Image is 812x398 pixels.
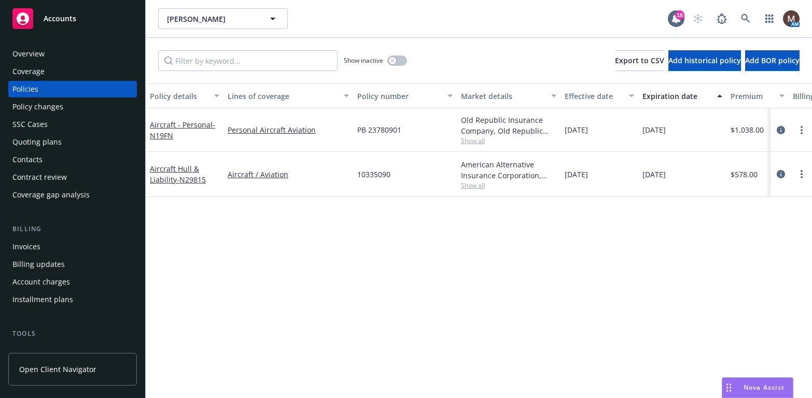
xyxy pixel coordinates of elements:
div: Quoting plans [12,134,62,150]
span: $578.00 [731,169,758,180]
div: Billing [8,224,137,234]
span: Add BOR policy [745,55,800,65]
button: [PERSON_NAME] [158,8,288,29]
div: Account charges [12,274,70,290]
div: Billing updates [12,256,65,273]
span: [PERSON_NAME] [167,13,257,24]
a: Overview [8,46,137,62]
span: $1,038.00 [731,124,764,135]
button: Export to CSV [615,50,664,71]
a: Aircraft - Personal [150,120,215,140]
button: Nova Assist [722,377,793,398]
a: Switch app [759,8,780,29]
div: Overview [12,46,45,62]
a: Account charges [8,274,137,290]
button: Expiration date [638,83,726,108]
span: [DATE] [642,169,666,180]
div: Invoices [12,238,40,255]
div: Manage files [12,343,57,360]
a: Coverage gap analysis [8,187,137,203]
div: Old Republic Insurance Company, Old Republic General Insurance Group [461,115,556,136]
span: [DATE] [565,169,588,180]
a: Policy changes [8,98,137,115]
div: Tools [8,329,137,339]
a: Personal Aircraft Aviation [228,124,349,135]
span: 10335090 [357,169,390,180]
div: Premium [731,91,773,102]
button: Add BOR policy [745,50,800,71]
div: SSC Cases [12,116,48,133]
input: Filter by keyword... [158,50,338,71]
button: Premium [726,83,789,108]
div: Market details [461,91,545,102]
img: photo [783,10,800,27]
div: 18 [675,10,684,20]
a: Accounts [8,4,137,33]
a: Contract review [8,169,137,186]
span: Show all [461,136,556,145]
a: Aircraft Hull & Liability [150,164,206,184]
a: SSC Cases [8,116,137,133]
a: Installment plans [8,291,137,308]
button: Policy number [353,83,457,108]
a: more [795,124,808,136]
a: Policies [8,81,137,97]
div: Policies [12,81,38,97]
a: Search [735,8,756,29]
button: Policy details [146,83,223,108]
button: Add historical policy [668,50,741,71]
div: Contacts [12,151,43,168]
div: Contract review [12,169,67,186]
a: Report a Bug [711,8,732,29]
span: - N19FN [150,120,215,140]
div: Policy number [357,91,441,102]
span: [DATE] [565,124,588,135]
div: Policy changes [12,98,63,115]
span: [DATE] [642,124,666,135]
span: Accounts [44,15,76,23]
a: Coverage [8,63,137,80]
div: Lines of coverage [228,91,338,102]
button: Market details [457,83,561,108]
span: Export to CSV [615,55,664,65]
a: Contacts [8,151,137,168]
a: Manage files [8,343,137,360]
a: Quoting plans [8,134,137,150]
a: Invoices [8,238,137,255]
a: Aircraft / Aviation [228,169,349,180]
span: Nova Assist [744,383,785,392]
div: Coverage gap analysis [12,187,90,203]
div: Expiration date [642,91,711,102]
div: Effective date [565,91,623,102]
span: Show inactive [344,56,383,65]
span: Show all [461,181,556,190]
div: American Alternative Insurance Corporation, [GEOGRAPHIC_DATA] Re, Global Aerospace Inc [461,159,556,181]
a: more [795,168,808,180]
a: Billing updates [8,256,137,273]
span: - N29815 [177,175,206,184]
div: Drag to move [722,378,735,397]
button: Effective date [561,83,638,108]
a: Start snowing [688,8,708,29]
button: Lines of coverage [223,83,353,108]
span: PB 23780901 [357,124,401,135]
a: circleInformation [775,168,787,180]
span: Add historical policy [668,55,741,65]
a: circleInformation [775,124,787,136]
div: Policy details [150,91,208,102]
span: Open Client Navigator [19,364,96,375]
div: Coverage [12,63,45,80]
div: Installment plans [12,291,73,308]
